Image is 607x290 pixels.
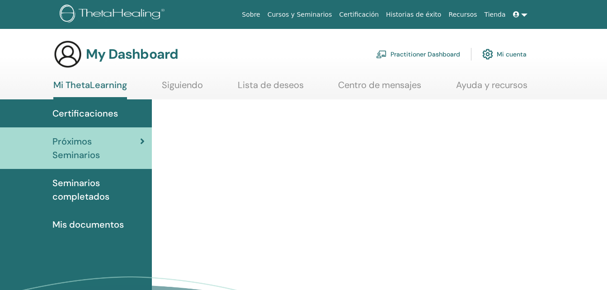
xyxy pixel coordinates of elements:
a: Ayuda y recursos [456,80,527,97]
a: Lista de deseos [238,80,304,97]
a: Recursos [445,6,480,23]
img: logo.png [60,5,168,25]
a: Mi cuenta [482,44,527,64]
img: generic-user-icon.jpg [53,40,82,69]
a: Tienda [481,6,509,23]
a: Mi ThetaLearning [53,80,127,99]
a: Cursos y Seminarios [264,6,336,23]
a: Sobre [238,6,264,23]
img: chalkboard-teacher.svg [376,50,387,58]
a: Historias de éxito [382,6,445,23]
a: Certificación [335,6,382,23]
img: cog.svg [482,47,493,62]
a: Practitioner Dashboard [376,44,460,64]
span: Mis documentos [52,218,124,231]
h3: My Dashboard [86,46,178,62]
a: Centro de mensajes [338,80,421,97]
a: Siguiendo [162,80,203,97]
span: Certificaciones [52,107,118,120]
span: Próximos Seminarios [52,135,140,162]
span: Seminarios completados [52,176,145,203]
